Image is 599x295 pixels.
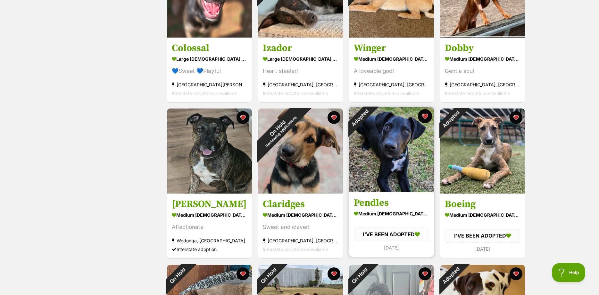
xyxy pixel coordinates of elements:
[418,109,432,123] button: favourite
[445,211,520,220] div: medium [DEMOGRAPHIC_DATA] Dog
[263,237,338,245] div: [GEOGRAPHIC_DATA], [GEOGRAPHIC_DATA]
[354,243,429,252] div: [DATE]
[258,188,343,195] a: On HoldReviewing applications
[159,256,196,294] div: On Hold
[167,194,252,259] a: [PERSON_NAME] medium [DEMOGRAPHIC_DATA] Dog Affectionate Wodonga, [GEOGRAPHIC_DATA] Interstate ad...
[440,194,525,258] a: Boeing medium [DEMOGRAPHIC_DATA] Dog I'VE BEEN ADOPTED [DATE] favourite
[237,111,249,124] button: favourite
[172,245,247,254] div: Interstate adoption
[258,37,343,102] a: Izador large [DEMOGRAPHIC_DATA] Dog Heart stealer! [GEOGRAPHIC_DATA], [GEOGRAPHIC_DATA] Interstat...
[349,107,434,192] img: Pendles
[354,209,429,219] div: medium [DEMOGRAPHIC_DATA] Dog
[349,37,434,102] a: Winger medium [DEMOGRAPHIC_DATA] Dog A loveable goof [GEOGRAPHIC_DATA], [GEOGRAPHIC_DATA] Interst...
[172,80,247,89] div: [GEOGRAPHIC_DATA][PERSON_NAME][GEOGRAPHIC_DATA]
[263,198,338,211] h3: Claridges
[263,54,338,64] div: large [DEMOGRAPHIC_DATA] Dog
[258,32,343,39] a: On HoldReviewing applications
[172,42,247,54] h3: Colossal
[263,247,328,252] span: Interstate adoption unavailable
[552,263,586,282] iframe: Help Scout Beacon - Open
[172,54,247,64] div: large [DEMOGRAPHIC_DATA] Dog
[431,100,470,138] div: Adopted
[340,99,379,137] div: Adopted
[167,37,252,102] a: Colossal large [DEMOGRAPHIC_DATA] Dog 💙Sweet 💙Playful [GEOGRAPHIC_DATA][PERSON_NAME][GEOGRAPHIC_D...
[263,42,338,54] h3: Izador
[354,80,429,89] div: [GEOGRAPHIC_DATA], [GEOGRAPHIC_DATA]
[341,256,379,294] div: On Hold
[354,42,429,54] h3: Winger
[263,91,328,96] span: Interstate adoption unavailable
[445,229,520,243] div: I'VE BEEN ADOPTED
[354,228,429,241] div: I'VE BEEN ADOPTED
[328,111,340,124] button: favourite
[440,188,525,195] a: Adopted
[172,198,247,211] h3: [PERSON_NAME]
[354,197,429,209] h3: Pendles
[237,267,249,280] button: favourite
[349,192,434,257] a: Pendles medium [DEMOGRAPHIC_DATA] Dog I'VE BEEN ADOPTED [DATE] favourite
[445,245,520,253] div: [DATE]
[440,108,525,194] img: Boeing
[258,194,343,259] a: Claridges medium [DEMOGRAPHIC_DATA] Dog Sweet and clever! [GEOGRAPHIC_DATA], [GEOGRAPHIC_DATA] In...
[354,67,429,75] div: A loveable goof
[349,32,434,39] a: On HoldReviewing applications
[354,91,419,96] span: Interstate adoption unavailable
[172,223,247,232] div: Affectionate
[419,267,431,280] button: favourite
[167,108,252,194] img: Flynt
[172,237,247,245] div: Wodonga, [GEOGRAPHIC_DATA]
[263,223,338,232] div: Sweet and clever!
[263,67,338,75] div: Heart stealer!
[172,211,247,220] div: medium [DEMOGRAPHIC_DATA] Dog
[445,54,520,64] div: medium [DEMOGRAPHIC_DATA] Dog
[172,67,247,75] div: 💙Sweet 💙Playful
[172,91,237,96] span: Interstate adoption unavailable
[263,211,338,220] div: medium [DEMOGRAPHIC_DATA] Dog
[445,198,520,211] h3: Boeing
[328,267,340,280] button: favourite
[354,54,429,64] div: medium [DEMOGRAPHIC_DATA] Dog
[431,256,470,295] div: Adopted
[258,108,343,194] img: Claridges
[445,42,520,54] h3: Dobby
[264,115,297,148] span: Reviewing applications
[510,111,522,124] button: favourite
[250,256,287,294] div: On Hold
[349,187,434,194] a: Adopted
[263,80,338,89] div: [GEOGRAPHIC_DATA], [GEOGRAPHIC_DATA]
[440,37,525,102] a: Dobby medium [DEMOGRAPHIC_DATA] Dog Gentle soul [GEOGRAPHIC_DATA], [GEOGRAPHIC_DATA] Interstate a...
[510,267,522,280] button: favourite
[244,94,314,165] div: On Hold
[445,80,520,89] div: [GEOGRAPHIC_DATA], [GEOGRAPHIC_DATA]
[445,67,520,75] div: Gentle soul
[445,91,510,96] span: Interstate adoption unavailable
